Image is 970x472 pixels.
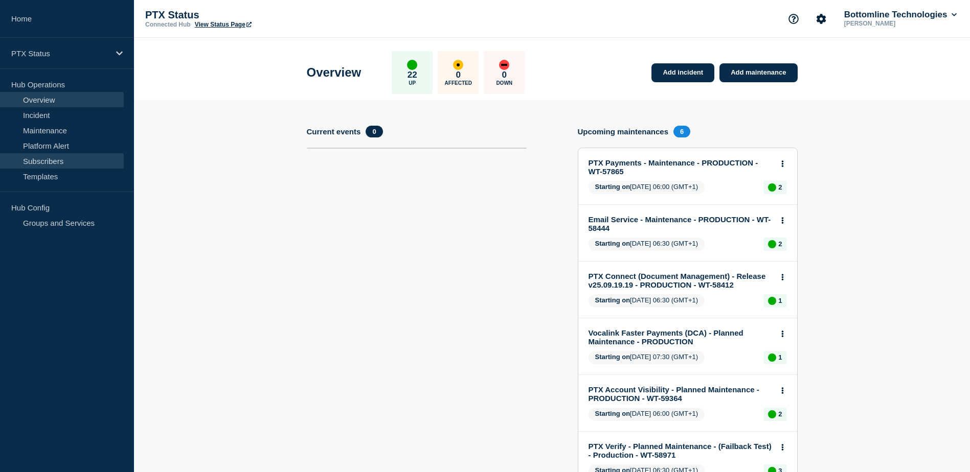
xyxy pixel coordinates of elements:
p: 2 [778,183,782,191]
a: PTX Account Visibility - Planned Maintenance - PRODUCTION - WT-59364 [589,385,773,403]
a: PTX Connect (Document Management) - Release v25.09.19.19 - PRODUCTION - WT-58412 [589,272,773,289]
span: Starting on [595,410,630,417]
a: Email Service - Maintenance - PRODUCTION - WT-58444 [589,215,773,232]
span: Starting on [595,240,630,247]
div: up [768,240,776,248]
div: affected [453,60,463,70]
span: Starting on [595,183,630,191]
span: [DATE] 06:00 (GMT+1) [589,181,705,194]
p: PTX Status [11,49,109,58]
span: [DATE] 06:30 (GMT+1) [589,294,705,308]
p: 2 [778,240,782,248]
button: Support [783,8,804,30]
p: 0 [502,70,507,80]
span: Starting on [595,353,630,361]
a: Add maintenance [719,63,797,82]
p: Affected [445,80,472,86]
p: 22 [408,70,417,80]
p: Down [496,80,512,86]
a: View Status Page [195,21,252,28]
div: up [768,353,776,362]
h1: Overview [307,65,362,80]
button: Bottomline Technologies [842,10,959,20]
a: PTX Payments - Maintenance - PRODUCTION - WT-57865 [589,158,773,176]
a: Add incident [651,63,714,82]
span: Starting on [595,296,630,304]
p: 2 [778,410,782,418]
a: PTX Verify - Planned Maintenance - (Failback Test) - Production - WT-58971 [589,442,773,459]
span: 6 [673,126,690,137]
p: [PERSON_NAME] [842,20,949,27]
span: [DATE] 06:00 (GMT+1) [589,408,705,421]
span: [DATE] 07:30 (GMT+1) [589,351,705,364]
p: Connected Hub [145,21,191,28]
p: PTX Status [145,9,350,21]
p: 1 [778,297,782,304]
div: down [499,60,509,70]
div: up [768,297,776,305]
p: 0 [456,70,461,80]
p: Up [409,80,416,86]
span: [DATE] 06:30 (GMT+1) [589,238,705,251]
h4: Current events [307,127,361,136]
a: Vocalink Faster Payments (DCA) - Planned Maintenance - PRODUCTION [589,328,773,346]
div: up [407,60,417,70]
button: Account settings [810,8,832,30]
h4: Upcoming maintenances [578,127,669,136]
p: 1 [778,353,782,361]
span: 0 [366,126,382,137]
div: up [768,410,776,418]
div: up [768,183,776,192]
